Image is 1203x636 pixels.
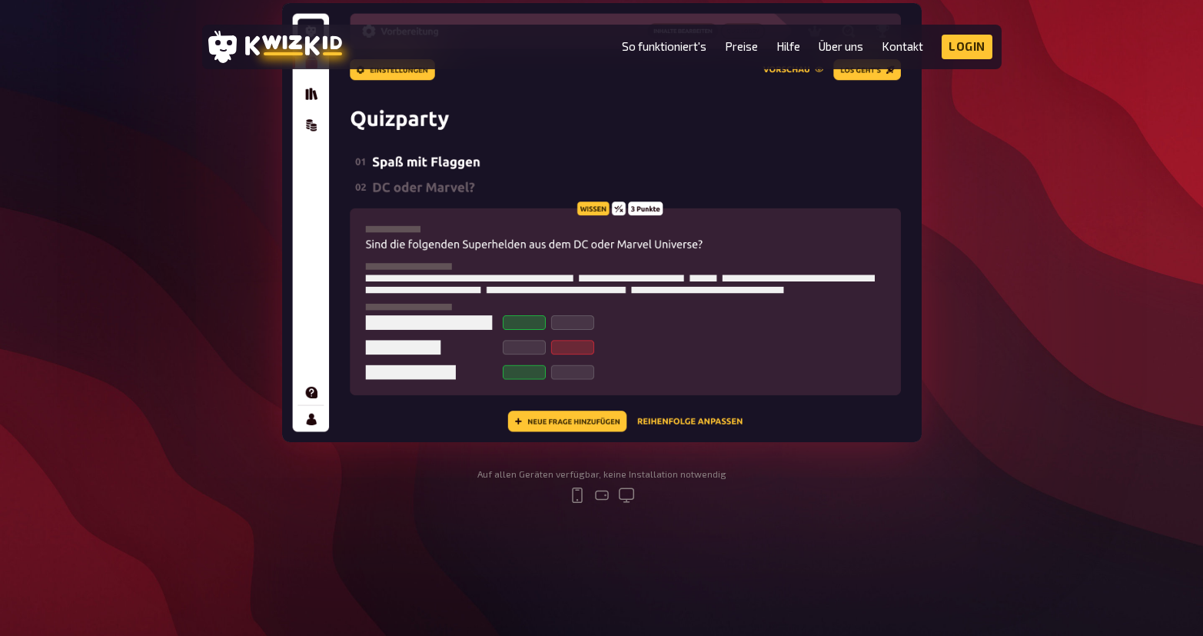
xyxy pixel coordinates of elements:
div: Auf allen Geräten verfügbar, keine Installation notwendig [477,469,726,480]
a: Kontakt [882,40,923,53]
a: So funktioniert's [622,40,706,53]
svg: mobile [568,486,587,504]
img: kwizkid [282,3,922,442]
svg: tablet [593,486,611,504]
a: Login [942,35,992,59]
svg: desktop [617,486,636,504]
a: Hilfe [776,40,800,53]
a: Preise [725,40,758,53]
a: Über uns [819,40,863,53]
